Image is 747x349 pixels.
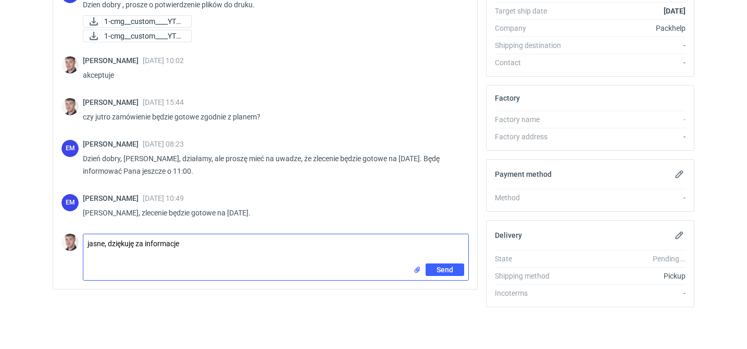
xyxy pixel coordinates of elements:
div: - [571,288,686,298]
div: - [571,57,686,68]
div: Ewelina Macek [61,194,79,211]
div: - [571,40,686,51]
div: Pickup [571,271,686,281]
a: 1-cmg__custom____YTR... [83,15,192,28]
strong: [DATE] [664,7,686,15]
span: [PERSON_NAME] [83,140,143,148]
div: Target ship date [495,6,571,16]
img: Maciej Sikora [61,56,79,74]
p: Dzień dobry, [PERSON_NAME], działamy, ale proszę mieć na uwadze, że zlecenie będzie gotowe na [DA... [83,152,460,177]
span: [DATE] 08:23 [143,140,184,148]
span: [DATE] 10:02 [143,56,184,65]
span: [PERSON_NAME] [83,194,143,202]
div: - [571,131,686,142]
span: 1-cmg__custom____YTR... [104,16,183,27]
div: - [571,192,686,203]
figcaption: EM [61,194,79,211]
span: Send [437,266,453,273]
div: Ewelina Macek [61,140,79,157]
div: 1-cmg__custom____YTRU__d0__oR507293703__v2.pdf-cmg__custom____YTRU__d0__oR507293703__v2_CG.p2.pdf [83,15,187,28]
img: Maciej Sikora [61,234,79,251]
div: Shipping method [495,271,571,281]
div: Shipping destination [495,40,571,51]
div: Factory address [495,131,571,142]
div: 1-cmg__custom____YTRU__d0__oR507293703__v2.pdf-cmg__custom____YTRU__d0__oR507293703__v2_CG.p1.pdf [83,30,187,42]
img: Maciej Sikora [61,98,79,115]
textarea: jasne, dziękuję za informacje [83,234,468,263]
p: czy jutro zamówienie będzie gotowe zgodnie z planem? [83,111,460,123]
span: [PERSON_NAME] [83,98,143,106]
em: Pending... [653,255,686,263]
span: [DATE] 15:44 [143,98,184,106]
p: [PERSON_NAME], zlecenie będzie gotowe na [DATE]. [83,207,460,219]
div: Contact [495,57,571,68]
div: Company [495,23,571,33]
div: Packhelp [571,23,686,33]
span: [PERSON_NAME] [83,56,143,65]
span: 1-cmg__custom____YTR... [104,30,183,42]
button: Send [426,263,464,276]
a: 1-cmg__custom____YTR... [83,30,192,42]
div: Incoterms [495,288,571,298]
h2: Payment method [495,170,552,178]
span: [DATE] 10:49 [143,194,184,202]
h2: Factory [495,94,520,102]
button: Edit payment method [673,168,686,180]
figcaption: EM [61,140,79,157]
p: akceptuje [83,69,460,81]
h2: Delivery [495,231,522,239]
div: Factory name [495,114,571,125]
div: Method [495,192,571,203]
div: State [495,254,571,264]
button: Edit delivery details [673,229,686,242]
div: - [571,114,686,125]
